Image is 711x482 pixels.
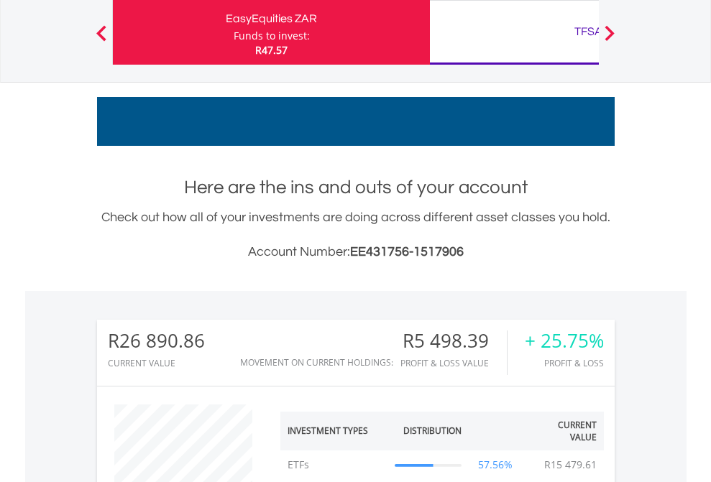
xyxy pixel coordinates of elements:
td: 57.56% [469,450,523,479]
div: Distribution [403,425,462,437]
div: Movement on Current Holdings: [240,358,393,367]
div: Check out how all of your investments are doing across different asset classes you hold. [97,208,615,262]
div: Profit & Loss [525,358,604,368]
button: Next [595,32,624,47]
div: Funds to invest: [234,29,310,43]
span: EE431756-1517906 [350,245,464,259]
td: R15 479.61 [537,450,604,479]
div: Profit & Loss Value [400,358,507,368]
div: EasyEquities ZAR [121,9,421,29]
div: + 25.75% [525,330,604,351]
div: CURRENT VALUE [108,358,205,368]
div: R5 498.39 [400,330,507,351]
h3: Account Number: [97,242,615,262]
span: R47.57 [255,43,288,57]
button: Previous [87,32,116,47]
img: EasyMortage Promotion Banner [97,97,615,146]
div: R26 890.86 [108,330,205,351]
td: ETFs [280,450,388,479]
th: Investment Types [280,412,388,450]
th: Current Value [523,412,604,450]
h1: Here are the ins and outs of your account [97,175,615,200]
